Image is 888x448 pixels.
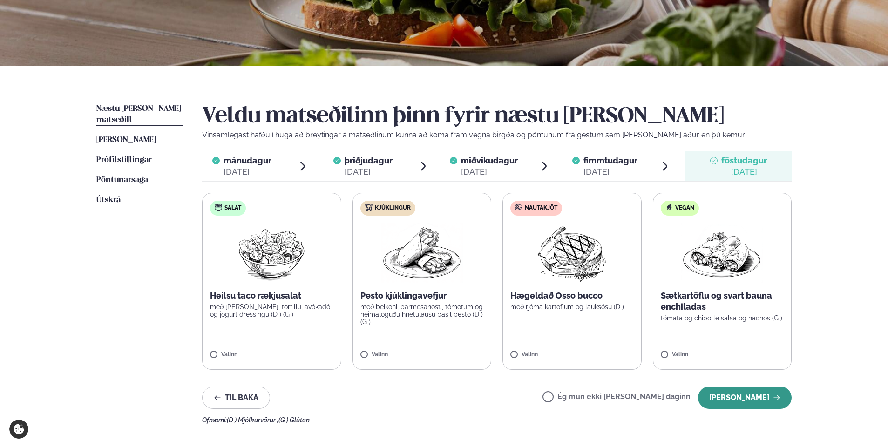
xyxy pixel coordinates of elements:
span: [PERSON_NAME] [96,136,156,144]
img: Beef-Meat.png [531,223,613,283]
p: með beikoni, parmesanosti, tómötum og heimalöguðu hnetulausu basil pestó (D ) (G ) [360,303,484,326]
img: Salad.png [230,223,313,283]
img: Vegan.svg [665,204,673,211]
span: mánudagur [224,156,271,165]
a: Útskrá [96,195,121,206]
p: með [PERSON_NAME], tortillu, avókadó og jógúrt dressingu (D ) (G ) [210,303,333,318]
span: miðvikudagur [461,156,518,165]
h2: Veldu matseðilinn þinn fyrir næstu [PERSON_NAME] [202,103,792,129]
span: Nautakjöt [525,204,557,212]
button: [PERSON_NAME] [698,387,792,409]
div: [DATE] [721,166,767,177]
span: Næstu [PERSON_NAME] matseðill [96,105,181,124]
img: salad.svg [215,204,222,211]
img: chicken.svg [365,204,373,211]
span: Pöntunarsaga [96,176,148,184]
span: Prófílstillingar [96,156,152,164]
div: [DATE] [224,166,271,177]
a: Næstu [PERSON_NAME] matseðill [96,103,183,126]
img: Enchilada.png [681,223,763,283]
img: beef.svg [515,204,522,211]
p: tómata og chipotle salsa og nachos (G ) [661,314,784,322]
a: Cookie settings [9,420,28,439]
span: Salat [224,204,241,212]
span: Kjúklingur [375,204,411,212]
p: Vinsamlegast hafðu í huga að breytingar á matseðlinum kunna að koma fram vegna birgða og pöntunum... [202,129,792,141]
p: Heilsu taco rækjusalat [210,290,333,301]
p: Pesto kjúklingavefjur [360,290,484,301]
span: (D ) Mjólkurvörur , [227,416,278,424]
img: Wraps.png [381,223,463,283]
div: [DATE] [461,166,518,177]
span: þriðjudagur [345,156,393,165]
span: föstudagur [721,156,767,165]
span: Útskrá [96,196,121,204]
p: Sætkartöflu og svart bauna enchiladas [661,290,784,312]
span: (G ) Glúten [278,416,310,424]
button: Til baka [202,387,270,409]
div: [DATE] [345,166,393,177]
p: með rjóma kartöflum og lauksósu (D ) [510,303,634,311]
div: Ofnæmi: [202,416,792,424]
a: [PERSON_NAME] [96,135,156,146]
a: Pöntunarsaga [96,175,148,186]
span: Vegan [675,204,694,212]
div: [DATE] [583,166,637,177]
p: Hægeldað Osso bucco [510,290,634,301]
span: fimmtudagur [583,156,637,165]
a: Prófílstillingar [96,155,152,166]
